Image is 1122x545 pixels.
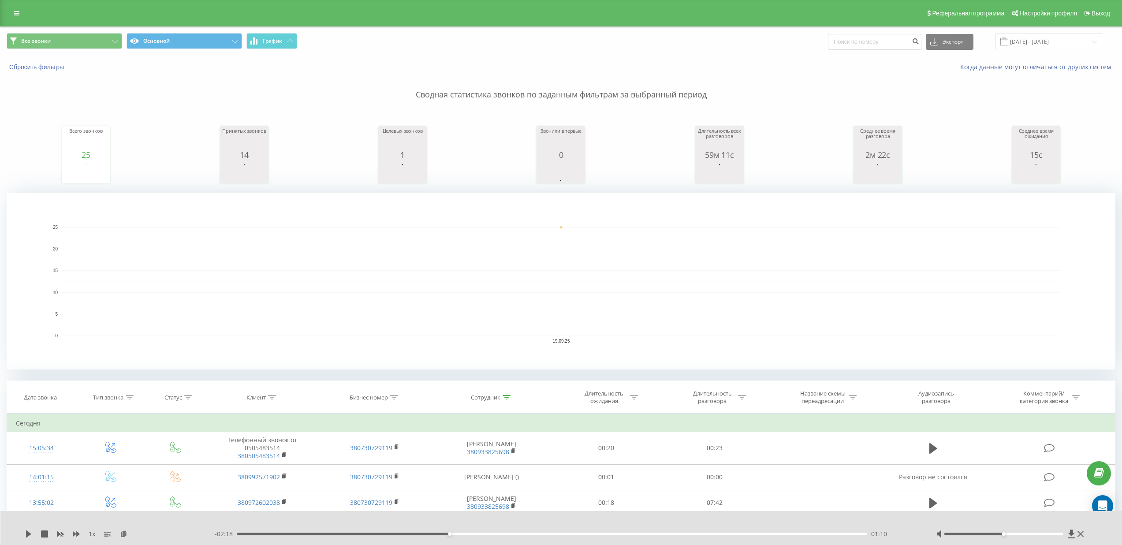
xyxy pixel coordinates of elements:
[467,502,509,511] a: 380933825698
[246,394,266,401] div: Клиент
[856,128,900,150] div: Среднее время разговора
[238,498,280,507] a: 380972602038
[431,432,552,465] td: [PERSON_NAME]
[380,150,425,159] div: 1
[1092,495,1113,516] div: Open Intercom Messenger
[467,448,509,456] a: 380933825698
[222,150,266,159] div: 14
[1018,390,1070,405] div: Комментарий/категория звонка
[164,394,182,401] div: Статус
[53,290,58,295] text: 10
[552,464,660,490] td: 00:01
[24,394,57,401] div: Дата звонка
[16,440,67,457] div: 15:05:34
[238,452,280,460] a: 380505483514
[21,37,51,45] span: Все звонки
[899,473,967,481] span: Разговор не состоялся
[1014,159,1058,186] svg: A chart.
[960,63,1115,71] a: Когда данные могут отличаться от других систем
[7,71,1115,101] p: Сводная статистика звонков по заданным фильтрам за выбранный период
[206,432,318,465] td: Телефонный звонок от 0505483514
[350,473,392,481] a: 380730729119
[799,390,846,405] div: Название схемы переадресации
[1092,10,1110,17] span: Выход
[222,128,266,150] div: Принятых звонков
[471,394,500,401] div: Сотрудник
[64,159,108,186] svg: A chart.
[932,10,1004,17] span: Реферальная программа
[926,34,973,50] button: Экспорт
[380,128,425,150] div: Целевых звонков
[7,33,122,49] button: Все звонки
[660,490,768,515] td: 07:42
[55,312,58,317] text: 5
[16,494,67,511] div: 13:55:02
[553,339,570,343] text: 19.09.25
[55,333,58,338] text: 0
[552,490,660,515] td: 00:18
[689,390,736,405] div: Длительность разговора
[215,530,237,538] span: - 02:18
[1002,532,1006,536] div: Accessibility label
[7,193,1115,370] svg: A chart.
[871,530,887,538] span: 01:10
[856,150,900,159] div: 2м 22с
[448,532,452,536] div: Accessibility label
[660,432,768,465] td: 00:23
[16,469,67,486] div: 14:01:15
[53,269,58,273] text: 15
[7,414,1115,432] td: Сегодня
[1014,128,1058,150] div: Среднее время ожидания
[64,128,108,150] div: Всего звонков
[238,473,280,481] a: 380992571902
[660,464,768,490] td: 00:00
[350,394,388,401] div: Бизнес номер
[581,390,628,405] div: Длительность ожидания
[539,159,583,186] svg: A chart.
[697,159,742,186] svg: A chart.
[127,33,242,49] button: Основной
[856,159,900,186] svg: A chart.
[53,225,58,230] text: 25
[89,530,95,538] span: 1 x
[246,33,297,49] button: График
[350,444,392,452] a: 380730729119
[263,38,282,44] span: График
[53,246,58,251] text: 20
[431,490,552,515] td: [PERSON_NAME]
[64,150,108,159] div: 25
[222,159,266,186] svg: A chart.
[7,63,68,71] button: Сбросить фильтры
[552,432,660,465] td: 00:20
[697,150,742,159] div: 59м 11с
[350,498,392,507] a: 380730729119
[697,128,742,150] div: Длительность всех разговоров
[539,150,583,159] div: 0
[1014,150,1058,159] div: 15с
[539,128,583,150] div: Звонили впервые
[380,159,425,186] svg: A chart.
[93,394,123,401] div: Тип звонка
[907,390,965,405] div: Аудиозапись разговора
[828,34,921,50] input: Поиск по номеру
[1020,10,1077,17] span: Настройки профиля
[431,464,552,490] td: [PERSON_NAME] ()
